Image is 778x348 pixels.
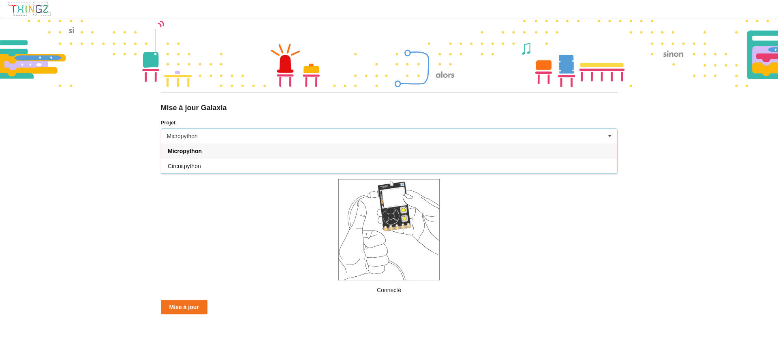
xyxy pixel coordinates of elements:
[161,103,618,113] div: Mise à jour Galaxia
[167,133,198,139] div: Micropython
[161,119,618,127] label: Projet
[161,286,618,294] p: Connecté
[338,179,440,280] img: galaxia_plugged.png
[168,163,201,169] span: Circuitpython
[161,300,207,314] button: Mise à jour
[168,148,202,154] span: Micropython
[8,1,51,17] img: thingz_logo.png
